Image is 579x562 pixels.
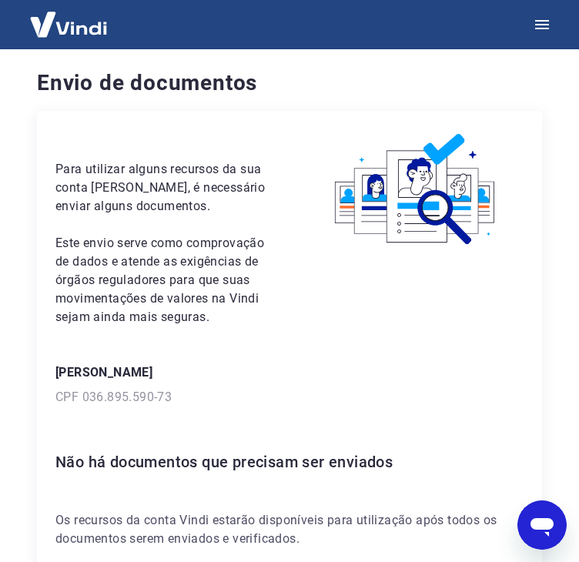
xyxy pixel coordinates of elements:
[37,68,542,99] h4: Envio de documentos
[309,129,524,250] img: waiting_documents.41d9841a9773e5fdf392cede4d13b617.svg
[55,160,272,216] p: Para utilizar alguns recursos da sua conta [PERSON_NAME], é necessário enviar alguns documentos.
[517,500,567,550] iframe: Botão para abrir a janela de mensagens
[18,1,119,48] img: Vindi
[55,511,524,548] p: Os recursos da conta Vindi estarão disponíveis para utilização após todos os documentos serem env...
[55,363,524,382] p: [PERSON_NAME]
[55,450,524,474] h6: Não há documentos que precisam ser enviados
[55,234,272,326] p: Este envio serve como comprovação de dados e atende as exigências de órgãos reguladores para que ...
[55,388,524,406] p: CPF 036.895.590-73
